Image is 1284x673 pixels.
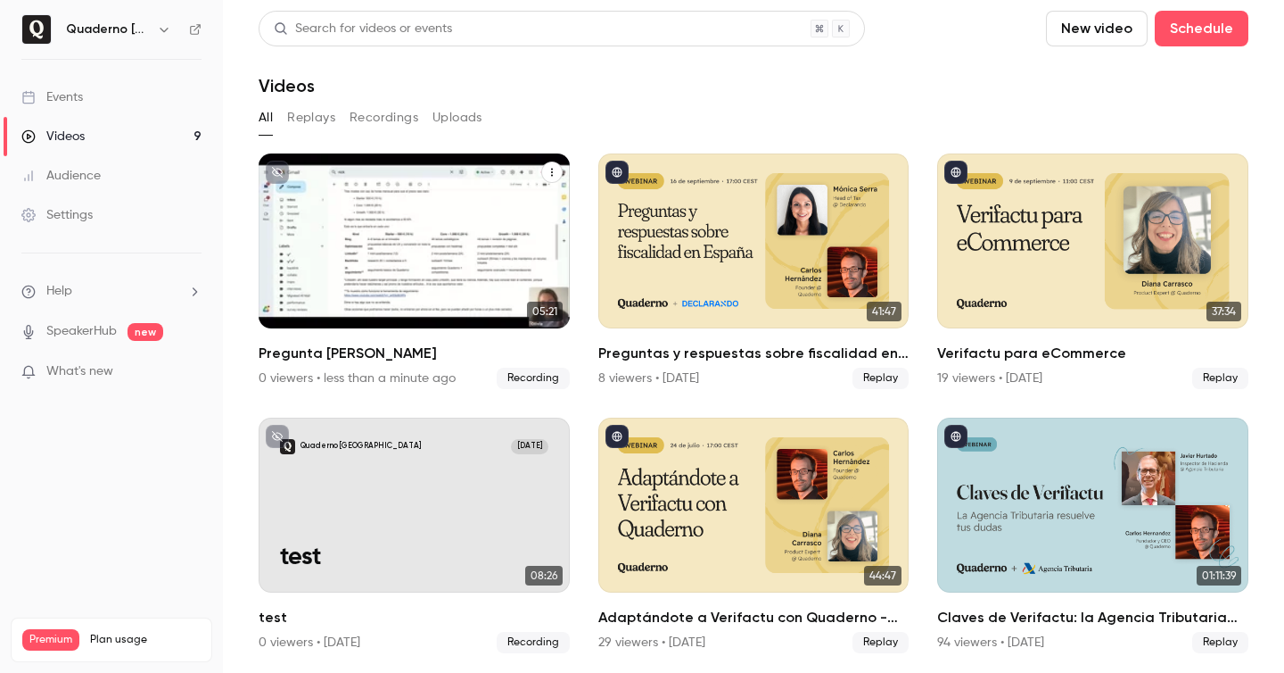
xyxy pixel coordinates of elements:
[21,206,93,224] div: Settings
[511,439,548,454] span: [DATE]
[598,370,699,387] div: 8 viewers • [DATE]
[864,566,901,586] span: 44:47
[598,607,909,628] h2: Adaptándote a Verifactu con Quaderno - Office Hours
[598,154,909,389] li: Preguntas y respuestas sobre fiscalidad en España: impuestos, facturas y más
[300,441,421,452] p: Quaderno [GEOGRAPHIC_DATA]
[259,154,570,389] li: Pregunta Nick
[937,154,1248,389] a: 37:34Verifactu para eCommerce19 viewers • [DATE]Replay
[22,15,51,44] img: Quaderno España
[1192,368,1248,389] span: Replay
[937,418,1248,653] li: Claves de Verifactu: la Agencia Tributaria resuelve tus dudas
[944,425,967,448] button: published
[46,362,113,381] span: What's new
[266,161,289,184] button: unpublished
[432,104,482,132] button: Uploads
[598,154,909,389] a: 41:47Preguntas y respuestas sobre fiscalidad en [GEOGRAPHIC_DATA]: impuestos, facturas y más8 vie...
[259,343,570,364] h2: Pregunta [PERSON_NAME]
[937,343,1248,364] h2: Verifactu para eCommerce
[944,161,967,184] button: published
[1197,566,1241,586] span: 01:11:39
[274,20,452,38] div: Search for videos or events
[937,634,1044,652] div: 94 viewers • [DATE]
[598,634,705,652] div: 29 viewers • [DATE]
[598,418,909,653] li: Adaptándote a Verifactu con Quaderno - Office Hours
[287,104,335,132] button: Replays
[259,634,360,652] div: 0 viewers • [DATE]
[497,632,570,653] span: Recording
[266,425,289,448] button: unpublished
[21,128,85,145] div: Videos
[259,104,273,132] button: All
[605,161,629,184] button: published
[1192,632,1248,653] span: Replay
[180,364,202,380] iframe: Noticeable Trigger
[90,633,201,647] span: Plan usage
[259,154,570,389] a: 05:21Pregunta [PERSON_NAME]0 viewers • less than a minute agoRecording
[1155,11,1248,46] button: Schedule
[1206,302,1241,321] span: 37:34
[21,282,202,301] li: help-dropdown-opener
[605,425,629,448] button: published
[937,154,1248,389] li: Verifactu para eCommerce
[1046,11,1148,46] button: New video
[259,607,570,628] h2: test
[66,21,150,38] h6: Quaderno [GEOGRAPHIC_DATA]
[350,104,418,132] button: Recordings
[46,322,117,341] a: SpeakerHub
[937,370,1042,387] div: 19 viewers • [DATE]
[22,629,79,651] span: Premium
[280,544,549,572] p: test
[598,418,909,653] a: 44:47Adaptándote a Verifactu con Quaderno - Office Hours29 viewers • [DATE]Replay
[852,368,909,389] span: Replay
[259,418,570,653] a: testQuaderno [GEOGRAPHIC_DATA][DATE]test08:26test0 viewers • [DATE]Recording
[937,418,1248,653] a: 01:11:39Claves de Verifactu: la Agencia Tributaria resuelve tus [PERSON_NAME]94 viewers • [DATE]R...
[46,282,72,301] span: Help
[497,368,570,389] span: Recording
[525,566,563,586] span: 08:26
[259,418,570,653] li: test
[259,11,1248,662] section: Videos
[598,343,909,364] h2: Preguntas y respuestas sobre fiscalidad en [GEOGRAPHIC_DATA]: impuestos, facturas y más
[527,302,563,321] span: 05:21
[259,370,456,387] div: 0 viewers • less than a minute ago
[128,323,163,341] span: new
[259,75,315,96] h1: Videos
[21,167,101,185] div: Audience
[867,302,901,321] span: 41:47
[937,607,1248,628] h2: Claves de Verifactu: la Agencia Tributaria resuelve tus [PERSON_NAME]
[21,88,83,106] div: Events
[852,632,909,653] span: Replay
